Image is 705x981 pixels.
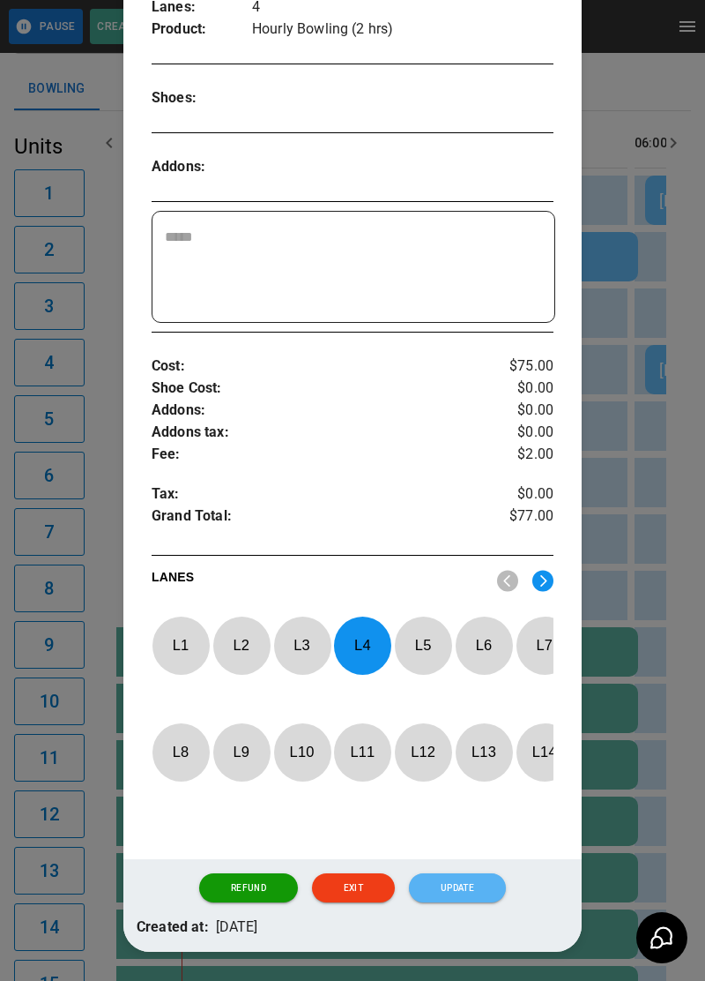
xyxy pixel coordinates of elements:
[137,917,209,939] p: Created at:
[455,731,513,773] p: L 13
[516,625,574,666] p: L 7
[212,731,271,773] p: L 9
[486,356,553,378] p: $75.00
[333,625,391,666] p: L 4
[333,731,391,773] p: L 11
[199,873,298,903] button: Refund
[152,625,210,666] p: L 1
[409,873,506,903] button: Update
[152,568,483,593] p: LANES
[486,400,553,422] p: $0.00
[532,570,553,592] img: right.svg
[252,19,553,41] p: Hourly Bowling (2 hrs)
[152,87,252,109] p: Shoes :
[486,422,553,444] p: $0.00
[394,625,452,666] p: L 5
[152,505,486,532] p: Grand Total :
[273,731,331,773] p: L 10
[152,356,486,378] p: Cost :
[486,444,553,466] p: $2.00
[394,731,452,773] p: L 12
[455,625,513,666] p: L 6
[152,422,486,444] p: Addons tax :
[152,156,252,178] p: Addons :
[152,378,486,400] p: Shoe Cost :
[152,444,486,466] p: Fee :
[152,731,210,773] p: L 8
[152,483,486,505] p: Tax :
[273,625,331,666] p: L 3
[497,570,518,592] img: nav_left.svg
[516,731,574,773] p: L 14
[486,378,553,400] p: $0.00
[216,917,258,939] p: [DATE]
[486,505,553,532] p: $77.00
[152,400,486,422] p: Addons :
[212,625,271,666] p: L 2
[312,873,395,903] button: Exit
[486,483,553,505] p: $0.00
[152,19,252,41] p: Product :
